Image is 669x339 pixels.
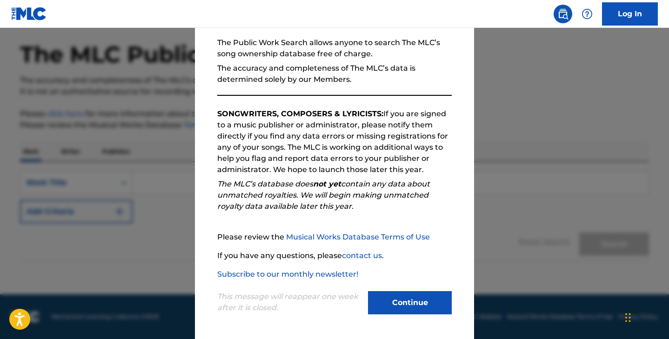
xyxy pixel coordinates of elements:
img: help [582,8,593,20]
div: Help [578,5,596,23]
p: This message will reappear one week after it is closed. [217,291,362,313]
a: Musical Works Database Terms of Use [286,233,430,241]
a: Public Search [554,5,572,23]
a: contact us [342,251,382,260]
button: Continue [368,291,452,314]
img: MLC Logo [11,7,47,20]
p: If you have any questions, please . [217,250,452,261]
strong: SONGWRITERS, COMPOSERS & LYRICISTS: [217,109,383,118]
em: The MLC’s database does contain any data about unmatched royalties. We will begin making unmatche... [217,179,430,211]
a: Log In [602,2,658,26]
div: Drag [625,304,631,332]
iframe: Chat Widget [622,294,669,339]
p: Please review the [217,232,452,243]
strong: not yet [313,179,341,188]
p: If you are signed to a music publisher or administrator, please notify them directly if you find ... [217,108,452,175]
img: search [557,8,569,20]
p: The accuracy and completeness of The MLC’s data is determined solely by our Members. [217,63,452,85]
p: The Public Work Search allows anyone to search The MLC’s song ownership database free of charge. [217,37,452,60]
a: Subscribe to our monthly newsletter! [217,270,358,279]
